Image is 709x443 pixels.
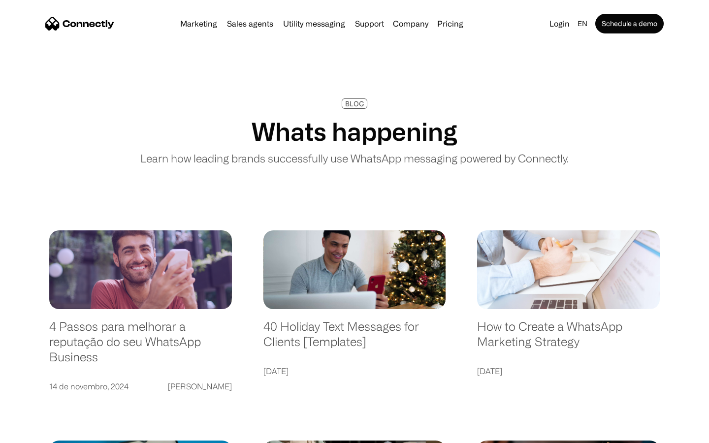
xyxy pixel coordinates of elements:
div: 14 de novembro, 2024 [49,380,129,393]
ul: Language list [20,426,59,440]
a: Pricing [433,20,467,28]
div: [DATE] [477,364,502,378]
h1: Whats happening [252,117,457,146]
div: Company [393,17,428,31]
a: Login [546,17,574,31]
a: 4 Passos para melhorar a reputação do seu WhatsApp Business [49,319,232,374]
a: Schedule a demo [595,14,664,33]
a: Sales agents [223,20,277,28]
a: 40 Holiday Text Messages for Clients [Templates] [263,319,446,359]
div: en [578,17,587,31]
div: BLOG [345,100,364,107]
div: [PERSON_NAME] [168,380,232,393]
aside: Language selected: English [10,426,59,440]
p: Learn how leading brands successfully use WhatsApp messaging powered by Connectly. [140,150,569,166]
div: [DATE] [263,364,289,378]
a: Utility messaging [279,20,349,28]
a: Support [351,20,388,28]
a: How to Create a WhatsApp Marketing Strategy [477,319,660,359]
a: Marketing [176,20,221,28]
